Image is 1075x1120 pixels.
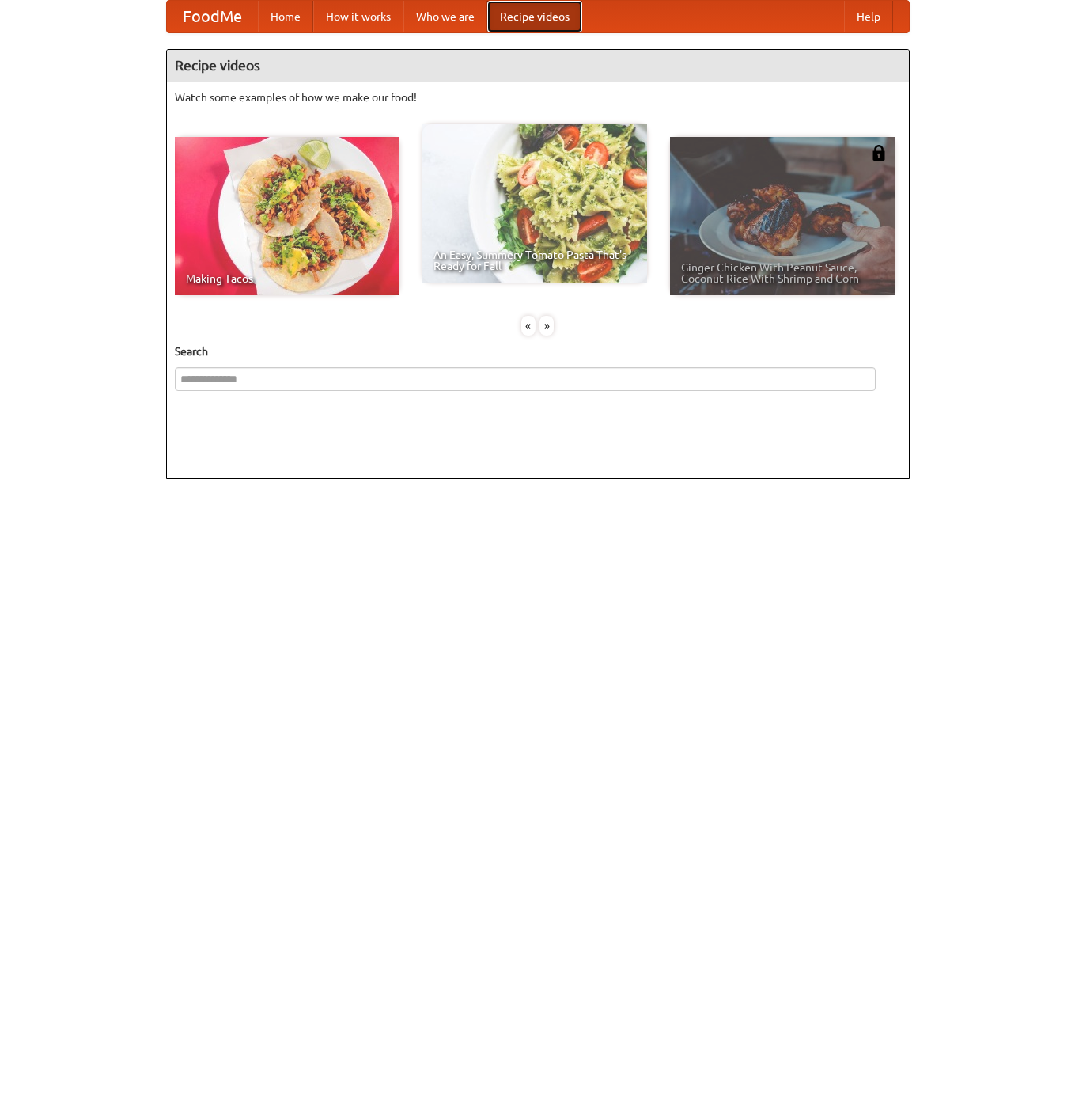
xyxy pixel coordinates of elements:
a: An Easy, Summery Tomato Pasta That's Ready for Fall [422,124,647,283]
a: Making Tacos [175,137,399,295]
a: Who we are [403,1,487,32]
span: Making Tacos [186,273,388,284]
p: Watch some examples of how we make our food! [175,89,901,105]
div: « [521,316,536,336]
img: 483408.png [871,145,887,161]
a: FoodMe [167,1,258,32]
a: Recipe videos [487,1,582,32]
a: How it works [313,1,403,32]
div: » [539,316,554,336]
span: An Easy, Summery Tomato Pasta That's Ready for Fall [433,249,636,271]
h5: Search [175,344,901,359]
a: Home [258,1,313,32]
a: Help [844,1,893,32]
h4: Recipe videos [167,50,909,82]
